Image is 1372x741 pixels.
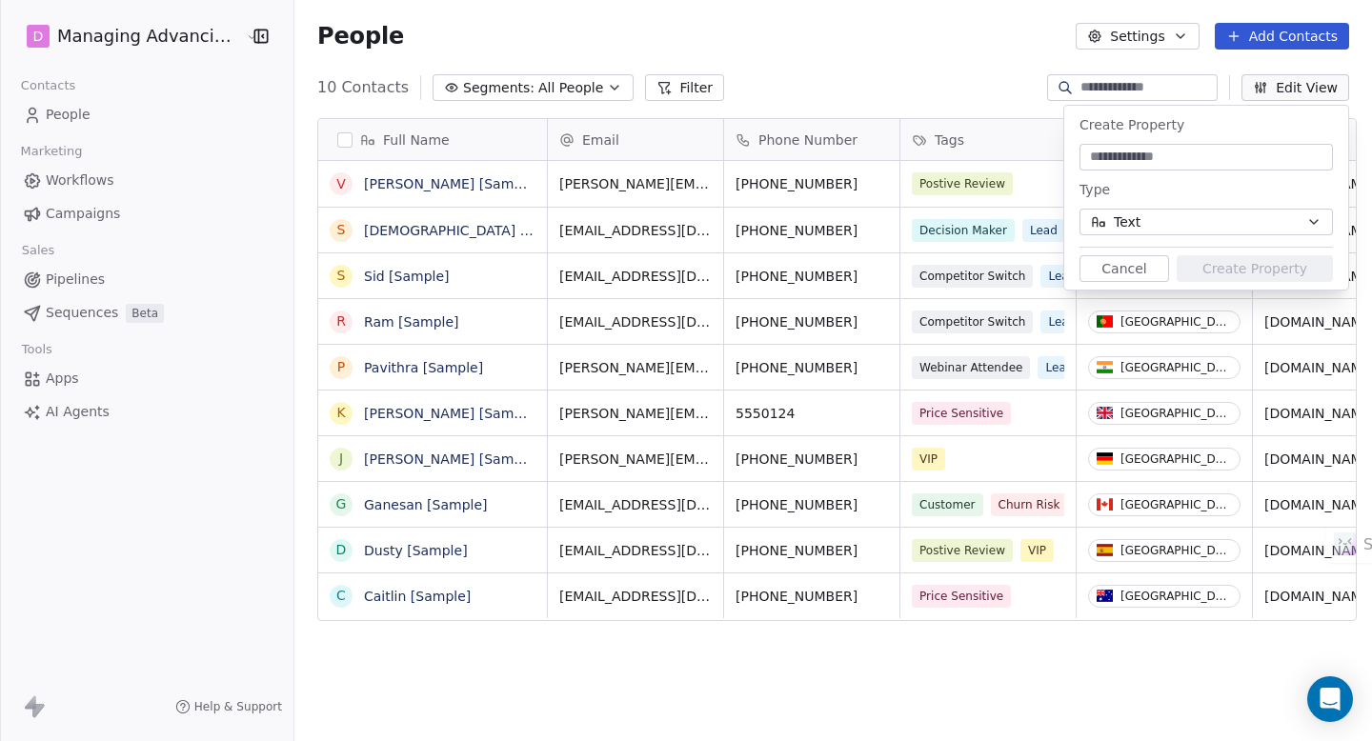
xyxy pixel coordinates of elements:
[736,267,888,286] span: [PHONE_NUMBER]
[57,24,241,49] span: Managing Advancing Wealth
[126,304,164,323] span: Beta
[912,539,1013,562] span: Postive Review
[1079,117,1184,132] span: Create Property
[337,220,346,240] div: S
[15,396,278,428] a: AI Agents
[912,402,1011,425] span: Price Sensitive
[912,172,1013,195] span: Postive Review
[46,303,118,323] span: Sequences
[736,541,888,560] span: [PHONE_NUMBER]
[46,369,79,389] span: Apps
[900,119,1076,160] div: Tags
[336,174,346,194] div: V
[559,221,712,240] span: [EMAIL_ADDRESS][DOMAIN_NAME]
[12,137,91,166] span: Marketing
[1241,74,1349,101] button: Edit View
[645,74,724,101] button: Filter
[736,495,888,514] span: [PHONE_NUMBER]
[383,130,450,150] span: Full Name
[538,78,603,98] span: All People
[1038,356,1080,379] span: Lead
[1120,452,1232,466] div: [GEOGRAPHIC_DATA]
[912,585,1011,608] span: Price Sensitive
[559,174,712,193] span: [PERSON_NAME][EMAIL_ADDRESS][DOMAIN_NAME]
[337,357,345,377] div: P
[15,363,278,394] a: Apps
[336,540,347,560] div: D
[1215,23,1349,50] button: Add Contacts
[463,78,535,98] span: Segments:
[1120,361,1232,374] div: [GEOGRAPHIC_DATA]
[912,219,1015,242] span: Decision Maker
[548,119,723,160] div: Email
[15,99,278,130] a: People
[46,402,110,422] span: AI Agents
[194,699,282,714] span: Help & Support
[935,130,964,150] span: Tags
[582,130,619,150] span: Email
[364,223,580,238] a: [DEMOGRAPHIC_DATA] [Sample]
[336,311,346,331] div: R
[559,358,712,377] span: [PERSON_NAME][EMAIL_ADDRESS][DOMAIN_NAME]
[559,541,712,560] span: [EMAIL_ADDRESS][DOMAIN_NAME]
[46,105,91,125] span: People
[12,71,84,100] span: Contacts
[337,266,346,286] div: S
[15,297,278,329] a: SequencesBeta
[46,170,114,190] span: Workflows
[736,312,888,331] span: [PHONE_NUMBER]
[46,270,105,290] span: Pipelines
[364,497,488,512] a: Ganesan [Sample]
[175,699,282,714] a: Help & Support
[1079,255,1169,282] button: Cancel
[724,119,899,160] div: Phone Number
[33,27,44,46] span: D
[46,204,120,224] span: Campaigns
[758,130,857,150] span: Phone Number
[1307,676,1353,722] div: Open Intercom Messenger
[364,406,539,421] a: [PERSON_NAME] [Sample]
[736,221,888,240] span: [PHONE_NUMBER]
[15,264,278,295] a: Pipelines
[912,448,945,471] span: VIP
[13,236,63,265] span: Sales
[559,587,712,606] span: [EMAIL_ADDRESS][DOMAIN_NAME]
[559,450,712,469] span: [PERSON_NAME][EMAIL_ADDRESS][DOMAIN_NAME]
[364,314,459,330] a: Ram [Sample]
[23,20,232,52] button: DManaging Advancing Wealth
[317,22,404,50] span: People
[364,176,539,191] a: [PERSON_NAME] [Sample]
[736,404,888,423] span: 5550124
[336,586,346,606] div: C
[364,451,539,467] a: [PERSON_NAME] [Sample]
[339,449,343,469] div: J
[13,335,60,364] span: Tools
[364,543,468,558] a: Dusty [Sample]
[559,267,712,286] span: [EMAIL_ADDRESS][DOMAIN_NAME]
[1022,219,1065,242] span: Lead
[1120,315,1232,329] div: [GEOGRAPHIC_DATA]
[15,198,278,230] a: Campaigns
[736,587,888,606] span: [PHONE_NUMBER]
[559,495,712,514] span: [EMAIL_ADDRESS][DOMAIN_NAME]
[736,450,888,469] span: [PHONE_NUMBER]
[1177,255,1333,282] button: Create Property
[1079,209,1333,235] button: Text
[317,76,409,99] span: 10 Contacts
[912,493,983,516] span: Customer
[1120,498,1232,511] div: [GEOGRAPHIC_DATA]
[1114,212,1140,232] span: Text
[1120,407,1232,420] div: [GEOGRAPHIC_DATA]
[336,494,347,514] div: G
[912,265,1033,288] span: Competitor Switch
[364,589,471,604] a: Caitlin [Sample]
[1040,265,1083,288] span: Lead
[1040,310,1083,333] span: Lead
[1120,590,1232,603] div: [GEOGRAPHIC_DATA]
[912,310,1033,333] span: Competitor Switch
[364,269,450,284] a: Sid [Sample]
[15,165,278,196] a: Workflows
[318,161,548,726] div: grid
[1120,544,1232,557] div: [GEOGRAPHIC_DATA]
[559,404,712,423] span: [PERSON_NAME][EMAIL_ADDRESS][DOMAIN_NAME]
